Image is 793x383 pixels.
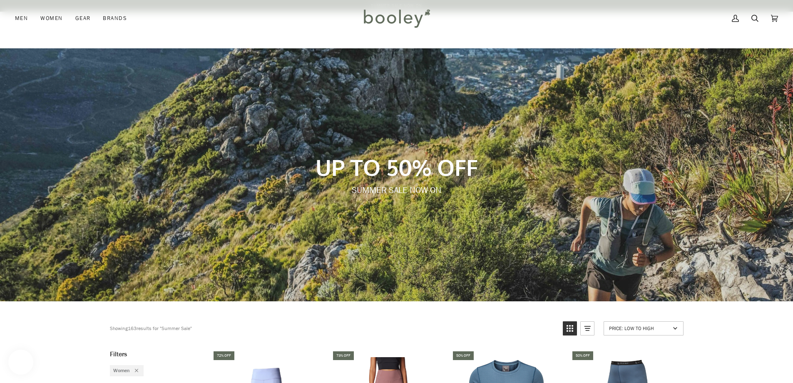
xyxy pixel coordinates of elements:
div: 50% off [453,351,474,360]
p: SUMMER SALE NOW ON [157,184,636,196]
div: Showing results for "Summer Sale" [110,321,192,335]
div: 73% off [333,351,354,360]
div: Remove filter: Women [130,367,138,374]
a: Sort options [604,321,684,335]
span: Women [113,367,130,374]
b: 163 [128,325,137,332]
span: Price: Low to High [609,325,670,332]
span: Men [15,14,28,23]
iframe: Button to open loyalty program pop-up [8,350,33,375]
span: Gear [75,14,91,23]
span: Brands [103,14,127,23]
span: Women [40,14,62,23]
div: 72% off [214,351,234,360]
span: Filters [110,350,127,358]
a: View list mode [580,321,594,335]
img: Booley [360,6,433,30]
div: 50% off [572,351,593,360]
a: View grid mode [563,321,577,335]
p: UP TO 50% OFF [157,153,636,181]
